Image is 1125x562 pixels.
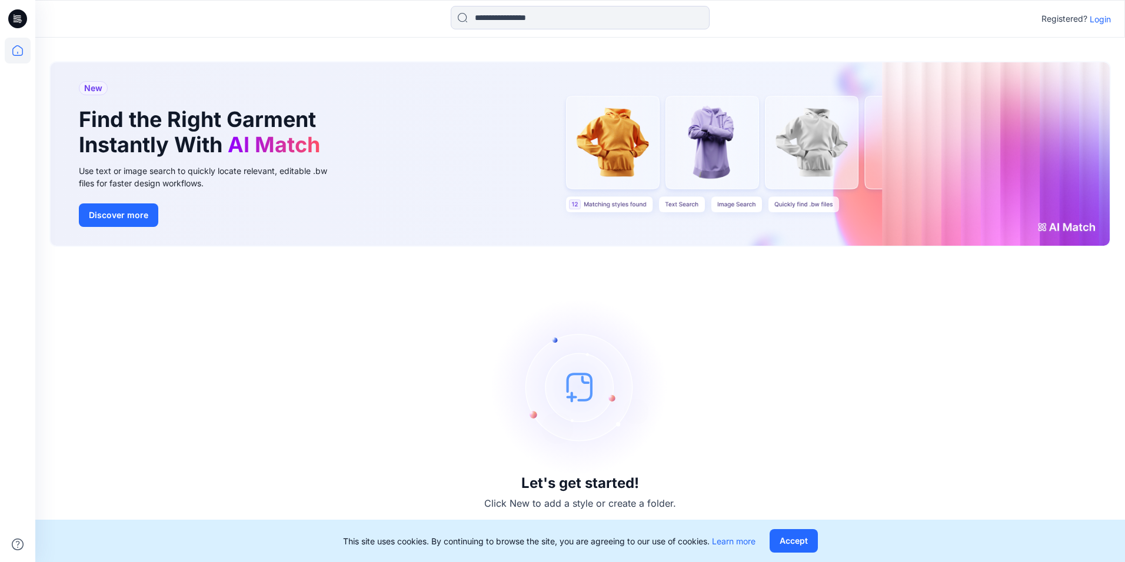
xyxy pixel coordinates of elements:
[712,536,755,546] a: Learn more
[79,107,326,158] h1: Find the Right Garment Instantly With
[79,203,158,227] button: Discover more
[770,529,818,553] button: Accept
[228,132,320,158] span: AI Match
[492,299,668,475] img: empty-state-image.svg
[79,165,344,189] div: Use text or image search to quickly locate relevant, editable .bw files for faster design workflows.
[1090,13,1111,25] p: Login
[484,496,676,510] p: Click New to add a style or create a folder.
[84,81,102,95] span: New
[1041,12,1087,26] p: Registered?
[521,475,639,491] h3: Let's get started!
[343,535,755,547] p: This site uses cookies. By continuing to browse the site, you are agreeing to our use of cookies.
